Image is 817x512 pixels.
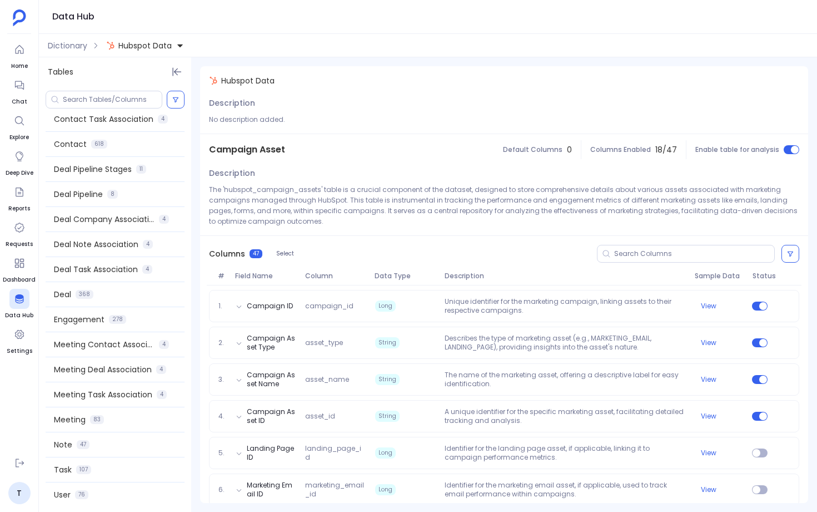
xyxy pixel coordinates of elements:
[54,139,87,150] span: Contact
[209,76,218,85] img: hubspot.svg
[5,289,33,320] a: Data Hub
[614,249,774,258] input: Search Columns
[375,447,396,459] span: Long
[8,482,31,504] a: T
[247,444,296,462] button: Landing Page ID
[75,490,88,499] span: 76
[214,302,231,311] span: 1.
[157,390,167,399] span: 4
[54,239,138,250] span: Deal Note Association
[440,371,690,388] p: The name of the marketing asset, offering a descriptive label for easy identification.
[214,375,231,384] span: 3.
[701,302,716,311] button: View
[214,412,231,421] span: 4.
[158,115,168,124] span: 4
[209,248,245,259] span: Columns
[54,414,86,425] span: Meeting
[6,169,33,178] span: Deep Dive
[440,334,690,352] p: Describes the type of marketing asset (e.g., MARKETING_EMAIL, LANDING_PAGE), providing insights i...
[213,272,231,280] span: #
[9,133,29,142] span: Explore
[247,481,296,499] button: Marketing Email ID
[701,338,716,347] button: View
[440,444,690,462] p: Identifier for the landing page asset, if applicable, linking it to campaign performance metrics.
[301,375,370,384] span: asset_name
[142,265,152,274] span: 4
[269,247,301,261] button: Select
[5,311,33,320] span: Data Hub
[701,412,716,421] button: View
[54,289,71,300] span: Deal
[301,444,370,462] span: landing_page_id
[567,144,572,155] span: 0
[9,111,29,142] a: Explore
[748,272,771,280] span: Status
[54,439,72,450] span: Note
[54,264,138,275] span: Deal Task Association
[440,481,690,499] p: Identifier for the marketing email asset, if applicable, used to track email performance within c...
[655,144,677,155] span: 18 / 47
[247,302,293,311] button: Campaign ID
[214,485,231,494] span: 6.
[6,218,33,249] a: Requests
[54,164,132,175] span: Deal Pipeline Stages
[54,214,155,225] span: Deal Company Association
[9,97,29,106] span: Chat
[156,365,166,374] span: 4
[375,301,396,312] span: Long
[221,75,275,86] span: Hubspot Data
[209,168,255,179] span: Description
[301,272,371,280] span: Column
[136,165,146,174] span: 11
[54,114,153,125] span: Contact Task Association
[9,40,29,71] a: Home
[54,189,103,200] span: Deal Pipeline
[143,240,153,249] span: 4
[48,40,87,51] span: Dictionary
[250,249,262,258] span: 47
[63,95,162,104] input: Search Tables/Columns
[77,440,89,449] span: 47
[91,140,107,149] span: 618
[7,347,32,356] span: Settings
[54,464,72,475] span: Task
[701,375,716,384] button: View
[9,62,29,71] span: Home
[39,57,191,86] div: Tables
[375,337,400,348] span: String
[52,9,94,24] h1: Data Hub
[3,275,36,284] span: Dashboard
[690,272,749,280] span: Sample Data
[701,485,716,494] button: View
[76,290,93,299] span: 368
[54,314,104,325] span: Engagement
[231,272,301,280] span: Field Name
[301,412,370,421] span: asset_id
[54,489,71,500] span: User
[370,272,440,280] span: Data Type
[214,338,231,347] span: 2.
[247,371,296,388] button: Campaign Asset Name
[247,407,296,425] button: Campaign Asset ID
[6,146,33,178] a: Deep Dive
[375,374,400,385] span: String
[90,415,104,424] span: 83
[7,324,32,356] a: Settings
[590,145,651,154] span: Columns Enabled
[209,114,799,125] p: No description added.
[440,297,690,315] p: Unique identifier for the marketing campaign, linking assets to their respective campaigns.
[3,253,36,284] a: Dashboard
[301,302,370,311] span: campaign_id
[209,97,255,109] span: Description
[159,340,169,349] span: 4
[106,41,115,50] img: hubspot.svg
[440,272,690,280] span: Description
[6,240,33,249] span: Requests
[209,184,799,227] p: The 'hubspot_campaign_assets' table is a crucial component of the dataset, designed to store comp...
[54,389,152,400] span: Meeting Task Association
[214,449,231,457] span: 5.
[375,484,396,495] span: Long
[54,364,152,375] span: Meeting Deal Association
[109,315,126,324] span: 278
[9,75,29,106] a: Chat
